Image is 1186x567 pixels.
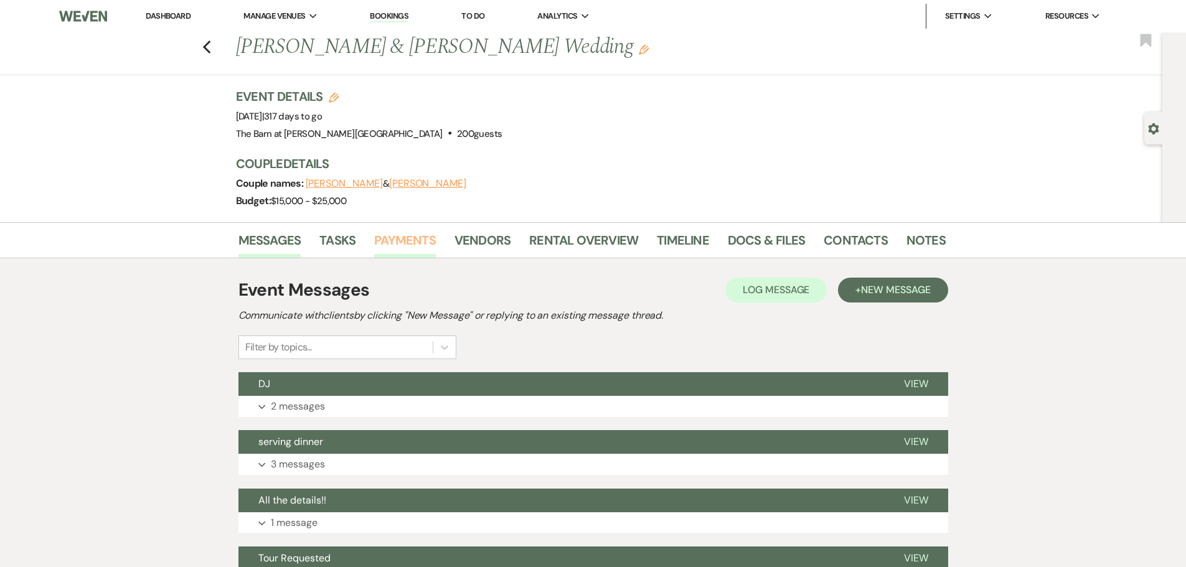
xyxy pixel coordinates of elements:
[264,110,322,123] span: 317 days to go
[238,454,948,475] button: 3 messages
[945,10,981,22] span: Settings
[238,489,884,512] button: All the details!!
[743,283,809,296] span: Log Message
[262,110,322,123] span: |
[906,230,946,258] a: Notes
[457,128,502,140] span: 200 guests
[236,128,443,140] span: The Barn at [PERSON_NAME][GEOGRAPHIC_DATA]
[238,230,301,258] a: Messages
[238,372,884,396] button: DJ
[319,230,355,258] a: Tasks
[529,230,638,258] a: Rental Overview
[236,110,322,123] span: [DATE]
[904,435,928,448] span: View
[236,194,271,207] span: Budget:
[1148,122,1159,134] button: Open lead details
[271,195,346,207] span: $15,000 - $25,000
[271,456,325,472] p: 3 messages
[861,283,930,296] span: New Message
[904,494,928,507] span: View
[884,372,948,396] button: View
[258,435,323,448] span: serving dinner
[258,494,326,507] span: All the details!!
[258,551,331,565] span: Tour Requested
[306,177,466,190] span: &
[146,11,191,21] a: Dashboard
[374,230,436,258] a: Payments
[271,398,325,415] p: 2 messages
[238,512,948,533] button: 1 message
[271,515,318,531] p: 1 message
[59,3,106,29] img: Weven Logo
[904,551,928,565] span: View
[838,278,948,302] button: +New Message
[389,179,466,189] button: [PERSON_NAME]
[454,230,511,258] a: Vendors
[238,430,884,454] button: serving dinner
[884,430,948,454] button: View
[245,340,312,355] div: Filter by topics...
[238,308,948,323] h2: Communicate with clients by clicking "New Message" or replying to an existing message thread.
[725,278,827,302] button: Log Message
[461,11,484,21] a: To Do
[236,88,502,105] h3: Event Details
[639,44,649,55] button: Edit
[238,277,370,303] h1: Event Messages
[728,230,805,258] a: Docs & Files
[236,177,306,190] span: Couple names:
[370,11,408,22] a: Bookings
[236,32,794,62] h1: [PERSON_NAME] & [PERSON_NAME] Wedding
[236,155,933,172] h3: Couple Details
[824,230,888,258] a: Contacts
[537,10,577,22] span: Analytics
[884,489,948,512] button: View
[1045,10,1088,22] span: Resources
[243,10,305,22] span: Manage Venues
[306,179,383,189] button: [PERSON_NAME]
[904,377,928,390] span: View
[657,230,709,258] a: Timeline
[238,396,948,417] button: 2 messages
[258,377,270,390] span: DJ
